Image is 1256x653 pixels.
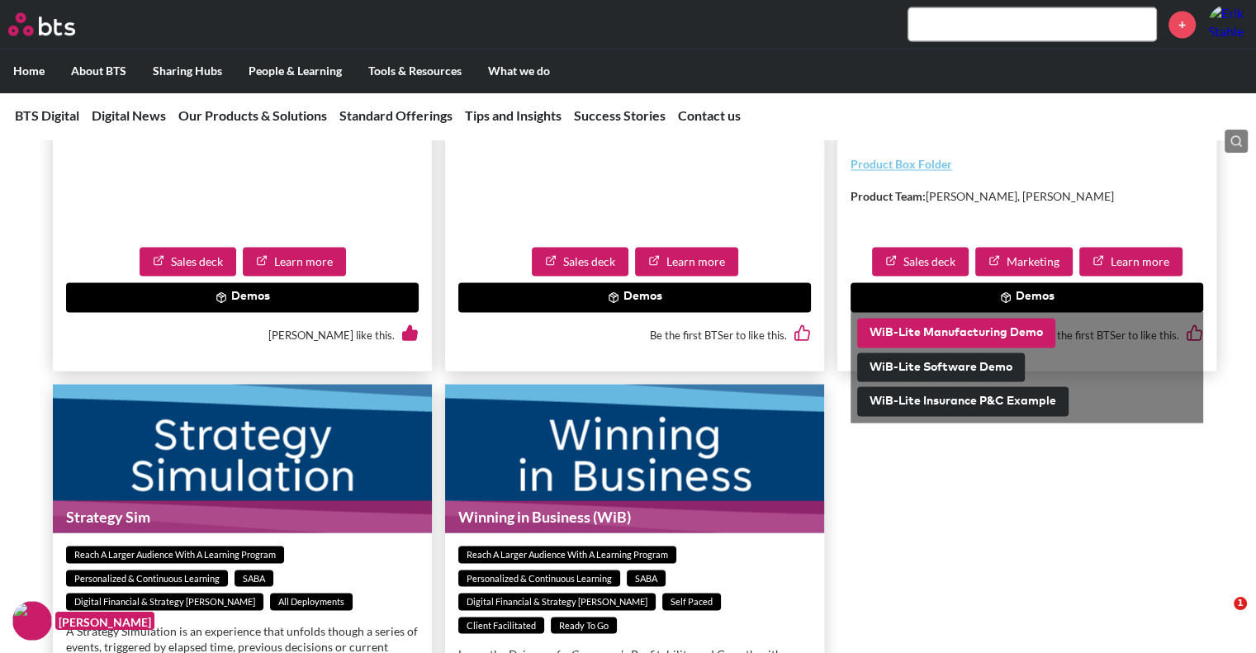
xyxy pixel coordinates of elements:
[975,247,1073,277] a: Marketing
[53,500,432,532] h1: Strategy Sim
[140,247,236,277] a: Sales deck
[851,282,1203,312] button: Demos
[627,570,666,587] span: SABA
[66,546,284,563] span: Reach a Larger Audience With a Learning Program
[872,247,969,277] a: Sales deck
[1200,597,1239,636] iframe: Intercom live chat
[851,189,926,203] strong: Product Team:
[12,601,52,641] img: F
[8,12,106,35] a: Go home
[857,386,1069,416] button: WiB-Lite Insurance P&C Example
[635,247,738,277] a: Learn more
[445,500,824,532] h1: Winning in Business (WiB)
[678,107,741,123] a: Contact us
[66,282,419,312] button: Demos
[458,546,676,563] span: Reach a Larger Audience With a Learning Program
[857,318,1055,348] button: WiB-Lite Manufacturing Demo
[551,617,617,634] span: Ready to go
[1208,4,1248,44] img: Erik Stahle
[1168,11,1196,38] a: +
[458,282,811,312] button: Demos
[140,50,235,92] label: Sharing Hubs
[235,50,355,92] label: People & Learning
[662,593,721,610] span: Self paced
[15,107,79,123] a: BTS Digital
[178,107,327,123] a: Our Products & Solutions
[465,107,562,123] a: Tips and Insights
[851,188,1203,205] p: [PERSON_NAME], [PERSON_NAME]
[8,12,75,35] img: BTS Logo
[458,593,656,610] span: Digital financial & Strategy [PERSON_NAME]
[1079,247,1183,277] a: Learn more
[458,312,811,357] div: Be the first BTSer to like this.
[66,593,263,610] span: Digital financial & Strategy [PERSON_NAME]
[66,570,228,587] span: Personalized & Continuous Learning
[851,157,952,171] a: Product Box Folder
[355,50,475,92] label: Tools & Resources
[243,247,346,277] a: Learn more
[458,570,620,587] span: Personalized & Continuous Learning
[58,50,140,92] label: About BTS
[339,107,453,123] a: Standard Offerings
[270,593,353,610] span: All deployments
[66,312,419,357] div: [PERSON_NAME] like this.
[1208,4,1248,44] a: Profile
[574,107,666,123] a: Success Stories
[532,247,628,277] a: Sales deck
[458,617,544,634] span: Client facilitated
[475,50,563,92] label: What we do
[92,107,166,123] a: Digital News
[1234,597,1247,610] span: 1
[55,612,154,631] figcaption: [PERSON_NAME]
[235,570,273,587] span: SABA
[857,353,1025,382] button: WiB-Lite Software Demo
